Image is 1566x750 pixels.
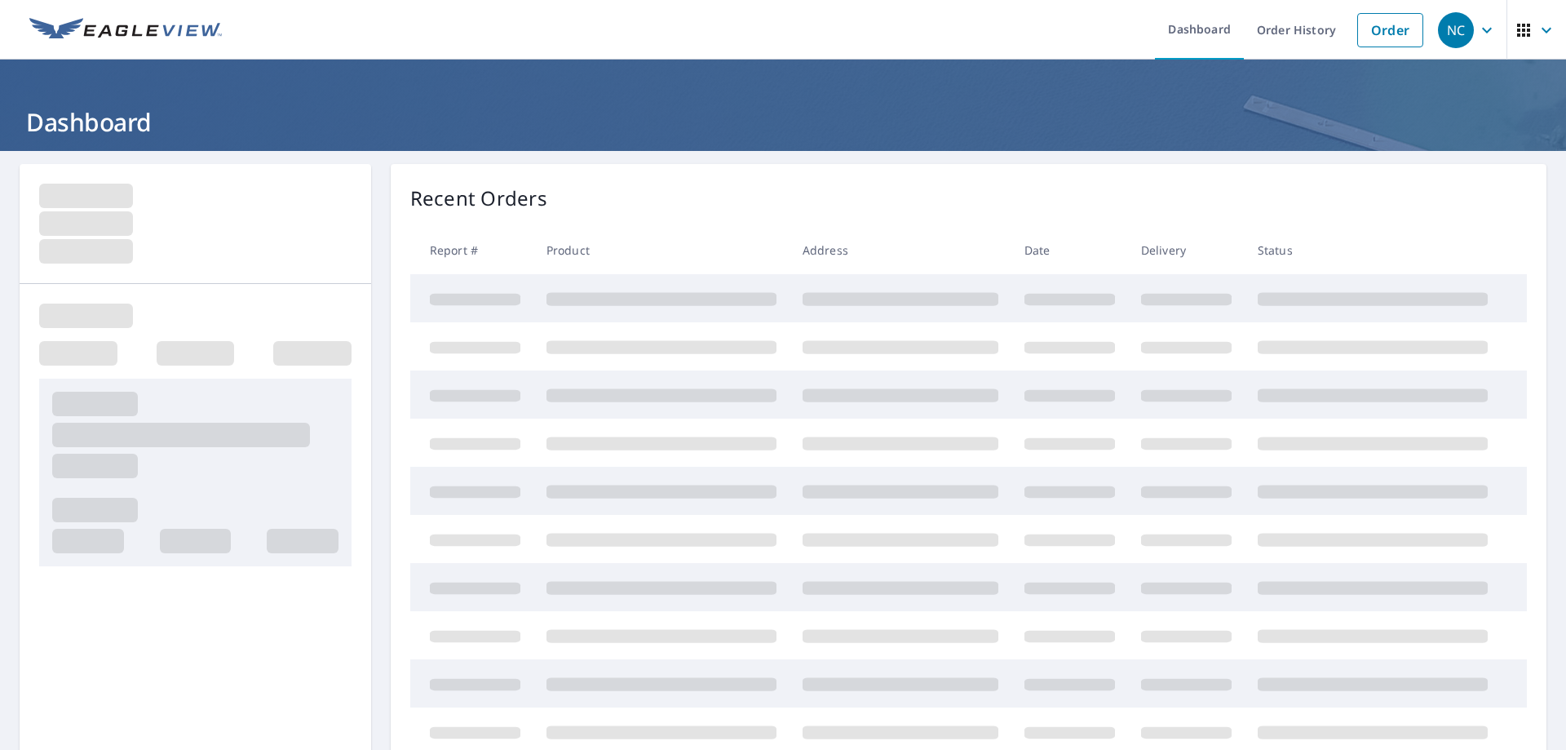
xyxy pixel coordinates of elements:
a: Order [1357,13,1423,47]
th: Date [1011,226,1128,274]
div: NC [1438,12,1474,48]
img: EV Logo [29,18,222,42]
th: Product [533,226,790,274]
th: Address [790,226,1011,274]
th: Report # [410,226,533,274]
th: Delivery [1128,226,1245,274]
th: Status [1245,226,1501,274]
h1: Dashboard [20,105,1546,139]
p: Recent Orders [410,184,547,213]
